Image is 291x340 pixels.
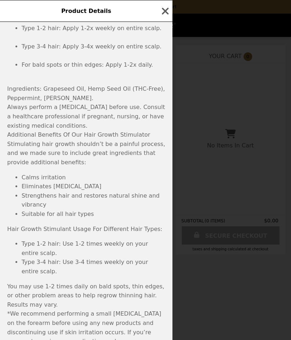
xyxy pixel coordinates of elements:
span: Eliminates [MEDICAL_DATA] [22,183,101,190]
span: Product Details [61,8,111,14]
span: Calms irritation [22,174,66,181]
span: Suitable for all hair types [22,211,94,217]
span: Strengthens hair and restores natural shine and vibrancy [22,192,160,208]
span: You may use 1-2 times daily on bald spots, thin edges, or other problem areas to help regrow thin... [7,283,164,308]
span: For bald spots or thin edges: Apply 1-2x daily. [22,61,153,68]
span: Ingredients: Grapeseed Oil, Hemp Seed Oil (THC-Free), Peppermint, [PERSON_NAME]. [7,85,165,101]
span: Type 1-2 hair: Use 1-2 times weekly on your entire scalp. [22,240,148,256]
span: Type 3-4 hair: Apply 3-4x weekly on entire scalp. [22,43,162,50]
span: Additional Benefits Of Our Hair Growth Stimulator [7,131,150,138]
span: Type 1-2 hair: Apply 1-2x weekly on entire scalp. [22,25,162,32]
span: Always perform a [MEDICAL_DATA] before use. Consult a healthcare professional if pregnant, nursin... [7,104,165,129]
span: Hair Growth Stimulant Usage For Different Hair Types: [7,226,162,232]
span: Stimulating hair growth shouldn’t be a painful process, and we made sure to include great ingredi... [7,141,165,166]
span: Type 3-4 hair: Use 3-4 times weekly on your entire scalp. [22,259,148,275]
